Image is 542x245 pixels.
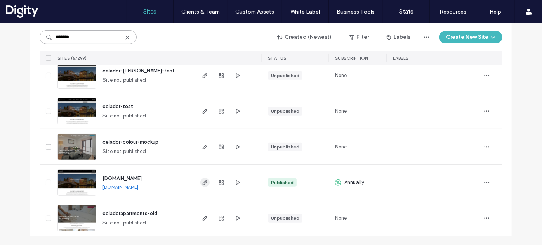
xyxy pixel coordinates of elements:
label: Sites [144,8,157,15]
a: celador-colour-mockup [102,139,158,145]
label: Business Tools [337,9,375,15]
label: White Label [291,9,320,15]
span: None [335,107,347,115]
span: Site not published [102,148,146,155]
div: Unpublished [271,143,299,150]
a: [DOMAIN_NAME] [102,184,138,190]
label: Resources [440,9,466,15]
a: celadorapartments-old [102,210,157,216]
span: None [335,214,347,222]
button: Filter [342,31,377,43]
span: Site not published [102,219,146,227]
div: Published [271,179,294,186]
div: Unpublished [271,72,299,79]
button: Labels [380,31,417,43]
span: LABELS [393,55,409,61]
span: Annually [344,179,365,186]
span: Subscription [335,55,368,61]
button: Created (Newest) [271,31,339,43]
label: Help [490,9,502,15]
span: Site not published [102,76,146,84]
span: Help [17,5,33,12]
button: Create New Site [439,31,502,43]
a: celador-[PERSON_NAME]-test [102,68,175,74]
a: celador-test [102,104,133,109]
span: None [335,72,347,79]
div: Unpublished [271,215,299,222]
span: SITES (6/299) [57,55,87,61]
a: [DOMAIN_NAME] [102,176,142,181]
span: STATUS [268,55,287,61]
div: Unpublished [271,108,299,115]
span: Site not published [102,112,146,120]
label: Stats [399,8,413,15]
label: Custom Assets [236,9,274,15]
label: Clients & Team [181,9,220,15]
span: None [335,143,347,151]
